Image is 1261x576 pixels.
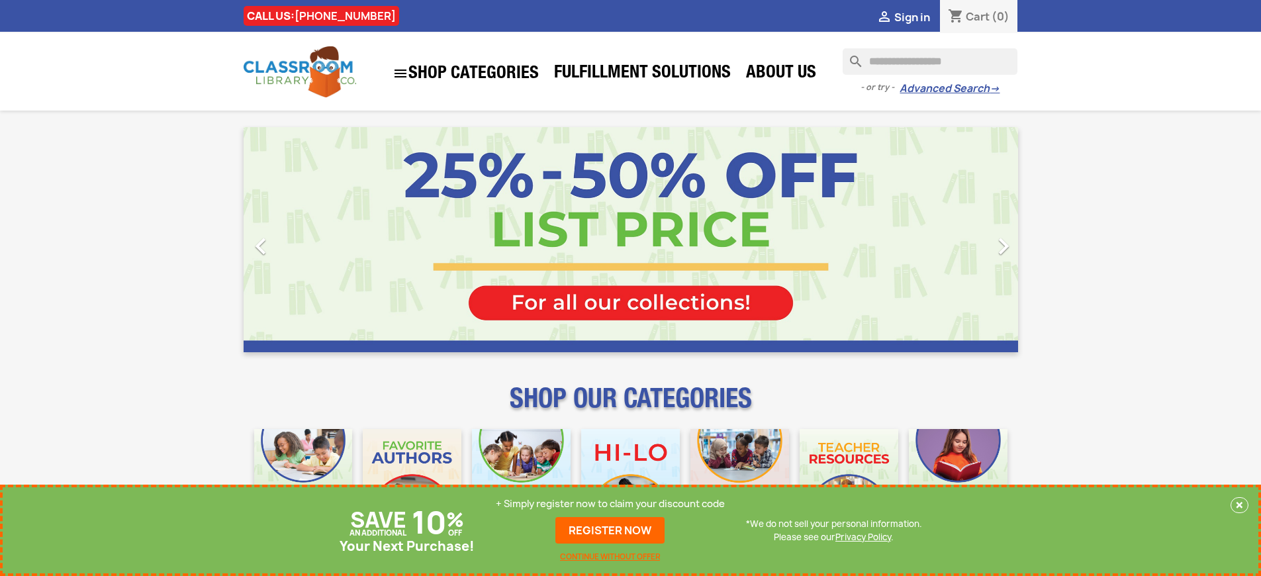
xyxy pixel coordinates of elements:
span: → [990,82,1000,95]
img: CLC_Bulk_Mobile.jpg [254,429,353,528]
img: CLC_Teacher_Resources_Mobile.jpg [800,429,898,528]
i: shopping_cart [948,9,964,25]
span: Sign in [894,10,930,24]
a: Advanced Search→ [900,82,1000,95]
span: Cart [966,9,990,24]
img: CLC_Phonics_And_Decodables_Mobile.jpg [472,429,571,528]
div: CALL US: [244,6,399,26]
p: SHOP OUR CATEGORIES [244,395,1018,418]
a: About Us [739,61,823,87]
a:  Sign in [876,10,930,24]
a: SHOP CATEGORIES [386,59,545,88]
a: [PHONE_NUMBER] [295,9,396,23]
i:  [244,230,277,263]
img: CLC_HiLo_Mobile.jpg [581,429,680,528]
i: search [843,48,859,64]
a: Next [902,127,1018,352]
i:  [876,10,892,26]
input: Search [843,48,1017,75]
i:  [987,230,1020,263]
span: - or try - [861,81,900,94]
a: Fulfillment Solutions [547,61,737,87]
ul: Carousel container [244,127,1018,352]
i:  [393,66,408,81]
img: Classroom Library Company [244,46,356,97]
span: (0) [992,9,1009,24]
a: Previous [244,127,360,352]
img: CLC_Dyslexia_Mobile.jpg [909,429,1007,528]
img: CLC_Favorite_Authors_Mobile.jpg [363,429,461,528]
img: CLC_Fiction_Nonfiction_Mobile.jpg [690,429,789,528]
